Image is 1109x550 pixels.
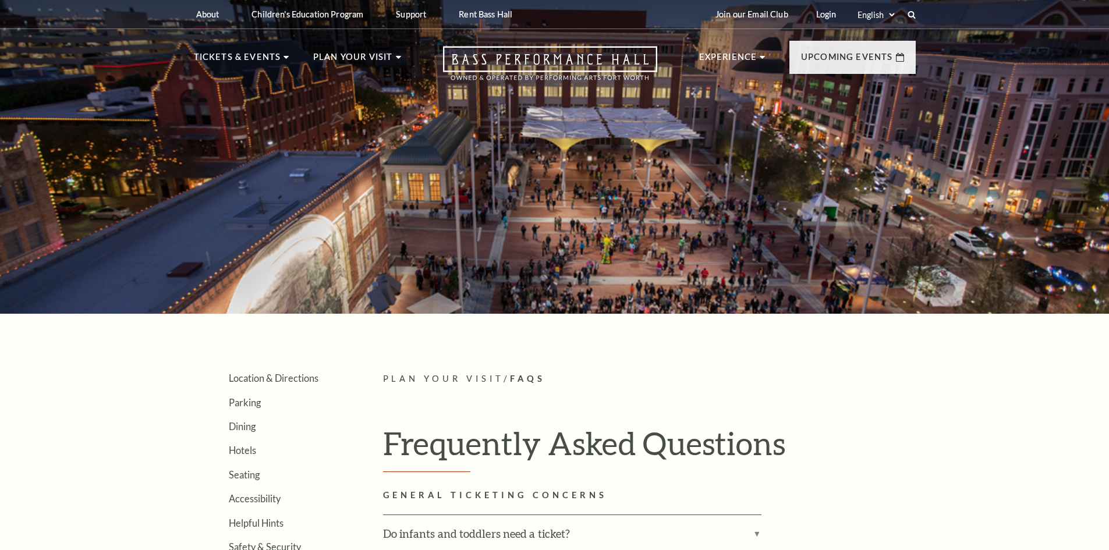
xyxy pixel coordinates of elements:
p: Support [396,9,426,19]
h2: GENERAL TICKETING CONCERNS [383,488,916,503]
a: Location & Directions [229,372,318,384]
p: / [383,372,916,386]
a: Accessibility [229,493,281,504]
a: Dining [229,421,256,432]
span: Plan Your Visit [383,374,504,384]
span: FAQs [510,374,545,384]
p: Tickets & Events [194,50,281,71]
p: Children's Education Program [251,9,363,19]
p: Plan Your Visit [313,50,393,71]
a: Parking [229,397,261,408]
a: Seating [229,469,260,480]
select: Select: [855,9,897,20]
h1: Frequently Asked Questions [383,424,916,472]
p: Rent Bass Hall [459,9,512,19]
a: Hotels [229,445,256,456]
p: About [196,9,219,19]
a: Helpful Hints [229,517,284,528]
p: Upcoming Events [801,50,893,71]
p: Experience [699,50,757,71]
